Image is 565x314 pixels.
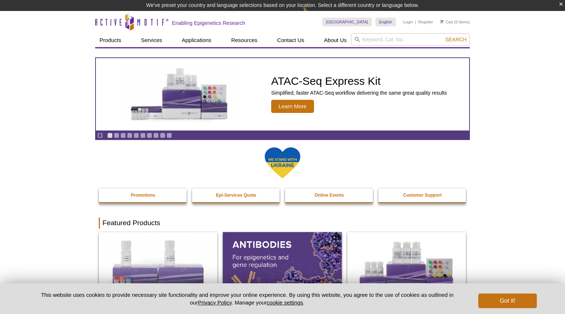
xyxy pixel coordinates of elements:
a: Applications [177,33,216,47]
input: Keyword, Cat. No. [351,33,470,46]
a: Go to slide 2 [114,133,119,138]
a: Login [403,19,413,24]
article: ATAC-Seq Express Kit [96,58,469,130]
img: All Antibodies [223,232,341,304]
strong: Customer Support [403,193,442,198]
h2: ATAC-Seq Express Kit [271,76,447,87]
a: Resources [227,33,262,47]
img: We Stand With Ukraine [264,147,301,179]
a: [GEOGRAPHIC_DATA] [322,18,372,26]
a: Go to slide 10 [166,133,172,138]
h2: Featured Products [99,217,466,228]
a: Epi-Services Quote [192,188,281,202]
img: ATAC-Seq Express Kit [120,67,240,122]
a: Go to slide 7 [147,133,152,138]
button: cookie settings [267,299,303,306]
a: Go to slide 5 [134,133,139,138]
a: Register [418,19,433,24]
a: Go to slide 4 [127,133,132,138]
img: Your Cart [440,20,444,23]
a: Toggle autoplay [97,133,103,138]
a: Services [136,33,166,47]
strong: Epi-Services Quote [216,193,256,198]
li: (0 items) [440,18,470,26]
strong: Online Events [315,193,344,198]
a: Privacy Policy [198,299,232,306]
span: Learn More [271,100,314,113]
strong: Promotions [131,193,155,198]
img: DNA Library Prep Kit for Illumina [99,232,217,304]
a: Online Events [285,188,374,202]
span: Search [445,37,467,42]
a: Go to slide 8 [153,133,159,138]
a: Go to slide 3 [120,133,126,138]
h2: Enabling Epigenetics Research [172,20,245,26]
a: Contact Us [273,33,308,47]
a: About Us [320,33,351,47]
a: English [375,18,396,26]
button: Got it! [478,294,537,308]
button: Search [443,36,469,43]
a: Customer Support [378,188,467,202]
a: Promotions [99,188,187,202]
a: ATAC-Seq Express Kit ATAC-Seq Express Kit Simplified, faster ATAC-Seq workflow delivering the sam... [96,58,469,130]
p: Simplified, faster ATAC-Seq workflow delivering the same great quality results [271,90,447,96]
img: CUT&Tag-IT® Express Assay Kit [347,232,466,304]
a: Cart [440,19,453,24]
a: Products [95,33,126,47]
img: Change Here [303,5,322,23]
a: Go to slide 1 [107,133,113,138]
p: This website uses cookies to provide necessary site functionality and improve your online experie... [28,291,466,306]
a: Go to slide 9 [160,133,165,138]
li: | [415,18,416,26]
a: Go to slide 6 [140,133,146,138]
